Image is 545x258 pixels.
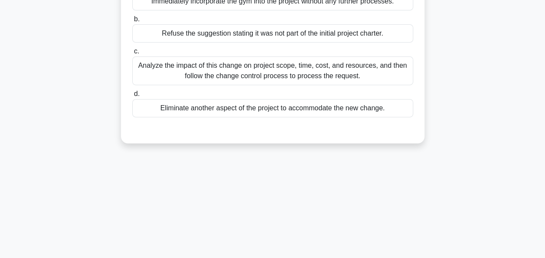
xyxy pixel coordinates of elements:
[132,24,413,43] div: Refuse the suggestion stating it was not part of the initial project charter.
[132,56,413,85] div: Analyze the impact of this change on project scope, time, cost, and resources, and then follow th...
[134,47,139,55] span: c.
[134,90,140,97] span: d.
[134,15,140,23] span: b.
[132,99,413,117] div: Eliminate another aspect of the project to accommodate the new change.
